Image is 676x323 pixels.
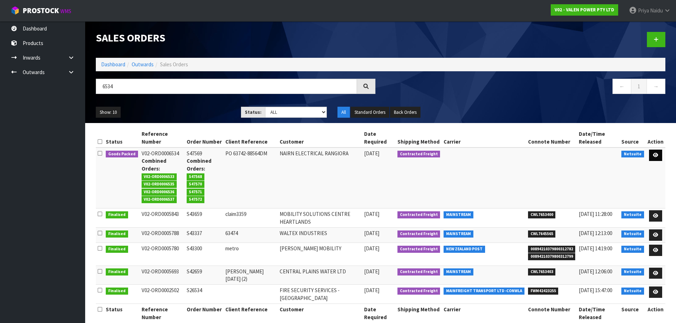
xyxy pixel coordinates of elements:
[621,268,644,275] span: Netsuite
[579,230,612,236] span: [DATE] 12:13:00
[362,128,396,147] th: Date Required
[224,228,278,243] td: 63474
[142,157,166,172] strong: Combined Orders:
[579,287,612,294] span: [DATE] 15:47:00
[104,304,140,323] th: Status
[444,211,473,218] span: MAINSTREAM
[278,208,362,228] td: MOBILITY SOLUTIONS CENTRE HEARTLANDS
[444,230,473,238] span: MAINSTREAM
[638,7,649,14] span: Priya
[106,230,128,238] span: Finalised
[140,266,185,285] td: V02-ORD0005693
[621,211,644,218] span: Netsuite
[579,211,612,217] span: [DATE] 11:28:00
[620,304,646,323] th: Source
[11,6,20,15] img: cube-alt.png
[646,128,665,147] th: Action
[101,61,125,68] a: Dashboard
[551,4,618,16] a: V02 - VALEN POWER PTY LTD
[23,6,59,15] span: ProStock
[647,79,665,94] a: →
[397,268,440,275] span: Contracted Freight
[140,208,185,228] td: V02-ORD0005843
[621,151,644,158] span: Netsuite
[96,32,375,44] h1: Sales Orders
[187,189,205,196] span: S47571
[620,128,646,147] th: Source
[650,7,663,14] span: Naidu
[140,243,185,266] td: V02-ORD0005780
[442,128,526,147] th: Carrier
[185,147,224,208] td: S47569
[185,128,224,147] th: Order Number
[278,147,362,208] td: NAIRN ELECTRICAL RANGIORA
[526,128,577,147] th: Connote Number
[397,246,440,253] span: Contracted Freight
[187,196,205,203] span: S47572
[555,7,614,13] strong: V02 - VALEN POWER PTY LTD
[577,128,620,147] th: Date/Time Released
[278,243,362,266] td: [PERSON_NAME] MOBILITY
[397,151,440,158] span: Contracted Freight
[224,243,278,266] td: metro
[528,253,576,260] span: 00894210379800312799
[364,287,379,294] span: [DATE]
[278,285,362,304] td: FIRE SECURITY SERVICES - [GEOGRAPHIC_DATA]
[106,268,128,275] span: Finalised
[579,245,612,252] span: [DATE] 14:19:00
[142,181,177,188] span: V02-ORD0006535
[631,79,647,94] a: 1
[528,230,556,238] span: CWL7645565
[187,173,205,180] span: S47568
[104,128,140,147] th: Status
[337,107,350,118] button: All
[528,211,556,218] span: CWL7653400
[397,288,440,295] span: Contracted Freight
[528,246,576,253] span: 00894210379800312782
[60,8,71,15] small: WMS
[621,230,644,238] span: Netsuite
[397,211,440,218] span: Contracted Freight
[142,189,177,196] span: V02-ORD0006536
[364,211,379,217] span: [DATE]
[397,230,440,238] span: Contracted Freight
[106,246,128,253] span: Finalised
[224,128,278,147] th: Client Reference
[351,107,389,118] button: Standard Orders
[106,151,138,158] span: Goods Packed
[612,79,631,94] a: ←
[577,304,620,323] th: Date/Time Released
[185,266,224,285] td: S42659
[364,150,379,157] span: [DATE]
[160,61,188,68] span: Sales Orders
[278,128,362,147] th: Customer
[224,147,278,208] td: PO 63742-88564DM
[646,304,665,323] th: Action
[444,246,485,253] span: NEW ZEALAND POST
[390,107,421,118] button: Back Orders
[185,228,224,243] td: S43337
[444,288,524,295] span: MAINFREIGHT TRANSPORT LTD -CONWLA
[526,304,577,323] th: Connote Number
[364,268,379,275] span: [DATE]
[106,211,128,218] span: Finalised
[140,228,185,243] td: V02-ORD0005788
[224,304,278,323] th: Client Reference
[185,243,224,266] td: S43300
[106,288,128,295] span: Finalised
[140,128,185,147] th: Reference Number
[185,208,224,228] td: S43659
[140,147,185,208] td: V02-ORD0006534
[187,181,205,188] span: S47570
[142,196,177,203] span: V02-ORD0006537
[278,266,362,285] td: CENTRAL PLAINS WATER LTD
[362,304,396,323] th: Date Required
[140,285,185,304] td: V02-ORD0002502
[621,246,644,253] span: Netsuite
[579,268,612,275] span: [DATE] 12:06:00
[224,208,278,228] td: claim3359
[278,304,362,323] th: Customer
[245,109,262,115] strong: Status:
[185,304,224,323] th: Order Number
[185,285,224,304] td: S26534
